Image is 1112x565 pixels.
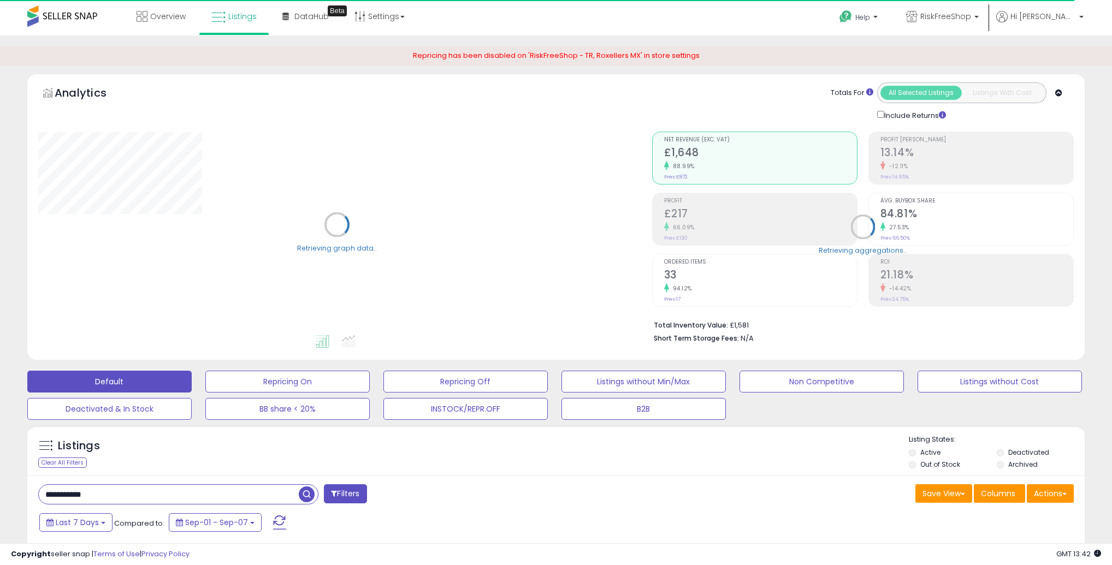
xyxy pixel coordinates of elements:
[185,517,248,528] span: Sep-01 - Sep-07
[909,435,1085,445] p: Listing States:
[855,13,870,22] span: Help
[920,460,960,469] label: Out of Stock
[839,10,853,23] i: Get Help
[294,11,329,22] span: DataHub
[39,513,113,532] button: Last 7 Days
[328,5,347,16] div: Tooltip anchor
[918,371,1082,392] button: Listings without Cost
[1056,549,1101,559] span: 2025-09-15 13:42 GMT
[915,484,972,503] button: Save View
[561,371,726,392] button: Listings without Min/Max
[11,549,51,559] strong: Copyright
[740,371,904,392] button: Non Competitive
[383,398,548,420] button: INSTOCK/REPR.OFF
[869,109,959,121] div: Include Returns
[880,86,962,100] button: All Selected Listings
[27,371,192,392] button: Default
[383,371,548,392] button: Repricing Off
[920,448,941,457] label: Active
[413,50,700,61] span: Repricing has been disabled on 'RiskFreeShop - TR, Roxellers MX' in store settings
[961,86,1043,100] button: Listings With Cost
[150,11,186,22] span: Overview
[169,513,262,532] button: Sep-01 - Sep-07
[141,549,190,559] a: Privacy Policy
[974,484,1025,503] button: Columns
[58,438,100,454] h5: Listings
[981,488,1015,499] span: Columns
[324,484,366,503] button: Filters
[55,85,128,103] h5: Analytics
[561,398,726,420] button: B2B
[983,542,1074,552] div: Displaying 1 to 2 of 2 items
[819,246,907,255] div: Retrieving aggregations..
[831,2,889,35] a: Help
[205,371,370,392] button: Repricing On
[56,517,99,528] span: Last 7 Days
[38,457,87,468] div: Clear All Filters
[1027,484,1074,503] button: Actions
[93,549,140,559] a: Terms of Use
[11,549,190,560] div: seller snap | |
[205,398,370,420] button: BB share < 20%
[1010,11,1076,22] span: Hi [PERSON_NAME]
[996,11,1084,35] a: Hi [PERSON_NAME]
[920,11,971,22] span: RiskFreeShop
[1008,448,1049,457] label: Deactivated
[27,398,192,420] button: Deactivated & In Stock
[114,518,164,528] span: Compared to:
[228,11,257,22] span: Listings
[1008,460,1038,469] label: Archived
[297,243,377,253] div: Retrieving graph data..
[831,88,873,98] div: Totals For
